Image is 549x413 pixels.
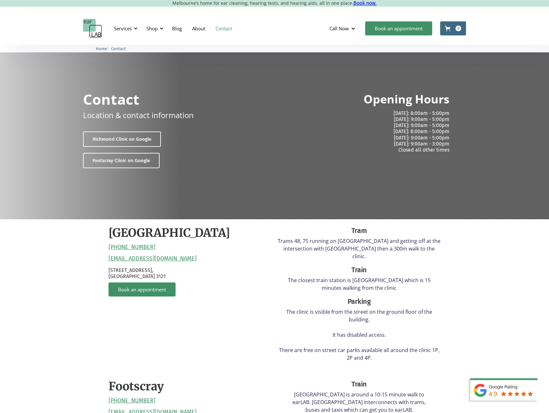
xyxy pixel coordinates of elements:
a: Book an appointment [109,282,176,297]
span: Contact [111,46,126,51]
div: Train [278,265,440,275]
a: [PHONE_NUMBER] [109,244,155,251]
div: Call Now [329,25,349,32]
h2: [GEOGRAPHIC_DATA] [109,226,230,241]
div: Shop [143,19,165,38]
a: Contact [210,19,237,38]
p: [STREET_ADDRESS], [GEOGRAPHIC_DATA] 3121 [109,267,271,279]
a: Home [96,45,107,51]
a: Blog [167,19,187,38]
a: [EMAIL_ADDRESS][DOMAIN_NAME] [109,255,197,262]
a: Footscray Clinic on Google [83,153,160,168]
p: [DATE]: 8:00am - 5:00pm [DATE]: 9:00am - 5:00pm [DATE]: 9:00am - 5:00pm [DATE]: 8:00am - 5:00pm [... [280,110,449,153]
a: Book an appointment [365,21,432,35]
div: 0 [455,26,461,31]
div: Shop [147,25,158,32]
div: Services [114,25,132,32]
div: Services [110,19,139,38]
p: The closest train station is [GEOGRAPHIC_DATA] which is 15 minutes walking from the clinic [278,276,440,292]
div: Tram [278,226,440,236]
h2: Opening Hours [364,92,449,107]
a: Open cart [440,21,466,35]
a: home [83,19,102,38]
a: Contact [111,45,126,51]
p: Location & contact information [83,109,194,121]
a: Richmond Clinic on Google [83,131,161,147]
a: [PHONE_NUMBER] [109,397,155,404]
a: About [187,19,210,38]
p: The clinic is visible from the street on the ground floor of the building. It has disabled access... [278,308,440,362]
h2: Footscray [109,379,164,394]
div: Call Now [324,19,362,38]
h1: Contact [83,92,139,106]
p: Trams 48, 75 running on [GEOGRAPHIC_DATA] and getting off at the intersection with [GEOGRAPHIC_DA... [278,237,440,260]
div: Train [288,379,430,389]
span: Home [96,46,107,51]
li: 〉 [96,45,111,52]
div: Parking [278,297,440,307]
